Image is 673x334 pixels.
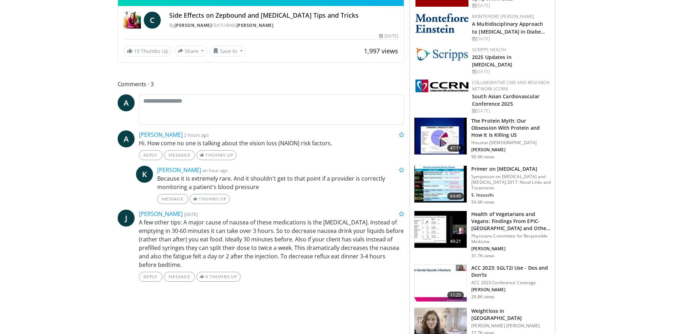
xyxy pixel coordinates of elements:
[118,80,405,89] span: Comments 3
[471,323,551,329] p: [PERSON_NAME] [PERSON_NAME]
[415,80,468,92] img: a04ee3ba-8487-4636-b0fb-5e8d268f3737.png.150x105_q85_autocrop_double_scale_upscale_version-0.2.png
[414,165,551,205] a: 64:45 Primer on [MEDICAL_DATA] Symposium on [MEDICAL_DATA] and [MEDICAL_DATA] 2017: Novel Links a...
[447,145,464,152] span: 47:11
[139,218,405,269] p: A few other tips: A major cause of nausea of these medications is the [MEDICAL_DATA]. Instead of ...
[414,117,551,160] a: 47:11 The Protein Myth: Our Obsession With Protein and How It Is Killing US Houston [DEMOGRAPHIC_...
[202,167,228,174] small: an hour ago
[472,93,539,107] a: South Asian Cardiovascular Conference 2025
[118,130,135,147] a: A
[157,194,188,204] a: Message
[118,94,135,111] a: A
[471,246,551,252] p: [PERSON_NAME]
[471,147,551,153] p: [PERSON_NAME]
[414,118,467,154] img: b7b8b05e-5021-418b-a89a-60a270e7cf82.150x105_q85_crop-smart_upscale.jpg
[205,274,208,279] span: 4
[190,194,230,204] a: Thumbs Up
[471,199,495,205] p: 54.6K views
[471,264,551,279] h3: ACC 2023: SGLT2i Use - Dos and Don'ts
[471,117,551,139] h3: The Protein Myth: Our Obsession With Protein and How It Is Killing US
[236,22,274,28] a: [PERSON_NAME]
[139,131,183,139] a: [PERSON_NAME]
[471,233,551,245] p: Physicians Committee for Responsible Medicine
[472,2,549,9] div: [DATE]
[472,69,549,75] div: [DATE]
[415,13,468,33] img: b0142b4c-93a1-4b58-8f91-5265c282693c.png.150x105_q85_autocrop_double_scale_upscale_version-0.2.png
[471,165,551,172] h3: Primer on [MEDICAL_DATA]
[124,12,141,29] img: Dr. Carolynn Francavilla
[196,150,236,160] a: Thumbs Up
[414,265,467,301] img: 9258cdf1-0fbf-450b-845f-99397d12d24a.150x105_q85_crop-smart_upscale.jpg
[415,47,468,61] img: c9f2b0b7-b02a-4276-a72a-b0cbb4230bc1.jpg.150x105_q85_autocrop_double_scale_upscale_version-0.2.jpg
[144,12,161,29] a: C
[169,12,398,19] h4: Side Effects on Zepbound and [MEDICAL_DATA] Tips and Tricks
[471,154,495,160] p: 90.6K views
[471,211,551,232] h3: Health of Vegetarians and Vegans: Findings From EPIC-[GEOGRAPHIC_DATA] and Othe…
[472,54,512,68] a: 2025 Updates in [MEDICAL_DATA]
[175,45,207,57] button: Share
[414,211,467,248] img: 606f2b51-b844-428b-aa21-8c0c72d5a896.150x105_q85_crop-smart_upscale.jpg
[471,253,495,259] p: 31.7K views
[134,48,140,54] span: 19
[414,211,551,259] a: 49:21 Health of Vegetarians and Vegans: Findings From EPIC-[GEOGRAPHIC_DATA] and Othe… Physicians...
[472,20,545,35] a: A Multidisciplinary Approach to [MEDICAL_DATA] in Diabe…
[447,292,464,299] span: 11:25
[379,33,398,39] div: [DATE]
[139,210,183,218] a: [PERSON_NAME]
[164,272,195,282] a: Message
[210,45,246,57] button: Save to
[472,80,549,92] a: Collaborative CME and Research Network (CCRN)
[118,210,135,227] a: J
[169,22,398,29] div: By FEATURING
[124,46,172,57] a: 19 Thumbs Up
[184,132,209,138] small: 2 hours ago
[414,264,551,302] a: 11:25 ACC 2023: SGLT2i Use - Dos and Don'ts ACC 2023 Conference Coverage [PERSON_NAME] 29.8K views
[157,166,201,174] a: [PERSON_NAME]
[139,150,163,160] a: Reply
[196,272,241,282] a: 4 Thumbs Up
[472,36,549,42] div: [DATE]
[472,47,506,53] a: Scripps Health
[139,139,405,147] p: Hi. How come no one is talking about the vision loss (NAION) risk factors.
[471,280,551,286] p: ACC 2023 Conference Coverage
[364,47,398,55] span: 1,997 views
[157,174,405,191] p: Because it is extremely rare. And it shouldn't get to that point if a provider is correctly monit...
[471,287,551,293] p: [PERSON_NAME]
[471,140,551,146] p: Houston [DEMOGRAPHIC_DATA]
[184,211,198,217] small: [DATE]
[471,174,551,191] p: Symposium on [MEDICAL_DATA] and [MEDICAL_DATA] 2017: Novel Links and Treatments
[139,272,163,282] a: Reply
[447,238,464,245] span: 49:21
[447,193,464,200] span: 64:45
[471,307,551,322] h3: Weightloss in [GEOGRAPHIC_DATA]
[164,150,195,160] a: Message
[136,166,153,183] a: K
[471,294,495,300] p: 29.8K views
[414,166,467,203] img: 022d2313-3eaa-4549-99ac-ae6801cd1fdc.150x105_q85_crop-smart_upscale.jpg
[471,192,551,198] p: S. Inzucchi
[472,13,534,19] a: Montefiore [PERSON_NAME]
[472,108,549,114] div: [DATE]
[175,22,212,28] a: [PERSON_NAME]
